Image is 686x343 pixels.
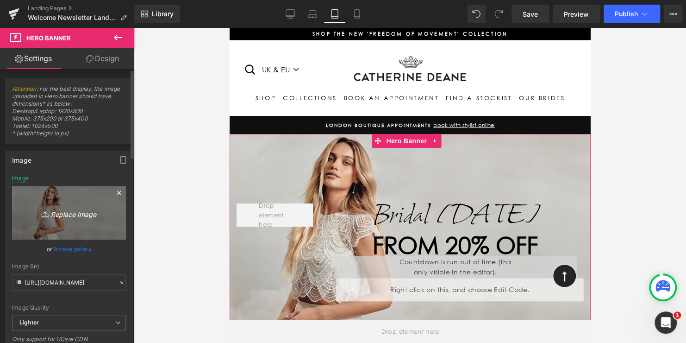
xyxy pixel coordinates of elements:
a: Expand / Collapse [200,106,212,120]
input: Link [12,274,126,291]
ul: Primary [19,62,343,79]
span: book with stylist online [201,94,265,101]
div: or [12,244,126,254]
span: 1 [674,311,681,319]
i: Replace Image [32,207,106,219]
a: Mobile [346,5,368,23]
a: Collections [50,62,111,79]
a: Shop the new 'FREEDOM OF MOVEMENT' collection [83,3,278,9]
span: Preview [564,9,589,19]
a: Browse gallery [52,241,92,257]
span: Hero Banner [26,34,71,42]
span: Save [523,9,538,19]
span: LONDON BOUTIQUE APPOINTMENTS [96,95,201,101]
a: Landing Pages [28,5,134,12]
div: Image Src [12,263,126,270]
a: Laptop [301,5,324,23]
b: Lighter [19,319,39,326]
div: Image Quality [12,305,126,311]
iframe: Intercom live chat [655,311,677,334]
a: Attention [12,85,37,92]
a: LONDON BOUTIQUE APPOINTMENTSbook with stylist online [21,93,340,102]
a: Book an Appointment [111,62,212,79]
span: Welcome Newsletter Landing Page ([DATE]) [28,14,117,21]
button: Redo [489,5,508,23]
a: Our Brides [286,62,339,79]
img: Catherine Deane UK [118,26,243,57]
a: Shop [22,62,50,79]
a: Find a Stockist [213,62,286,79]
span: Publish [615,10,638,18]
div: Image [12,151,31,164]
a: Preview [553,5,600,23]
span: from 20% off [143,203,308,232]
span: Hero Banner [155,106,200,120]
span: Library [152,10,174,18]
a: Desktop [279,5,301,23]
button: Undo [467,5,486,23]
i: Bridal [DATE] [141,169,311,208]
button: More [664,5,682,23]
span: : For the best display, the image uploaded in Hero banner should have dimensions* as below: Deskt... [12,85,126,143]
a: Tablet [324,5,346,23]
div: Image [12,175,29,182]
a: New Library [134,5,180,23]
button: Publish [604,5,660,23]
a: Design [69,48,136,69]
